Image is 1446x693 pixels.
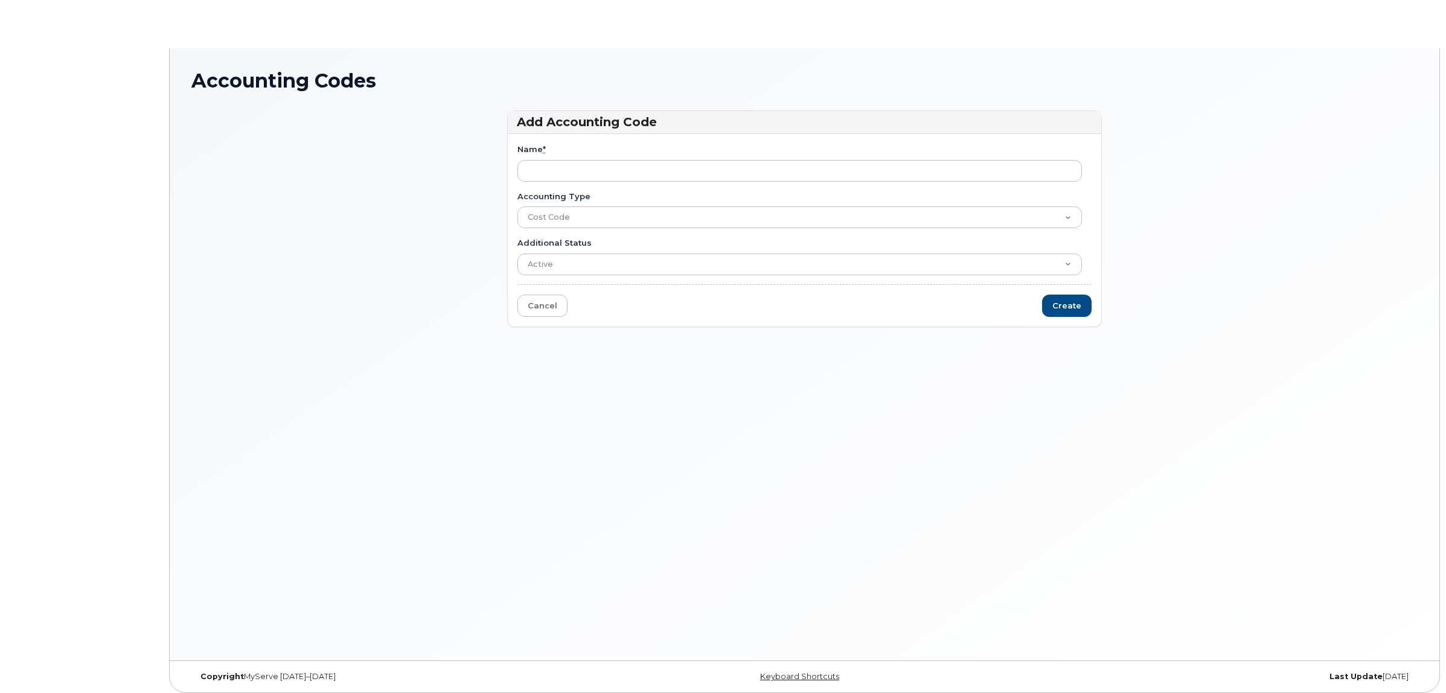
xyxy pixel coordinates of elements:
strong: Copyright [200,672,244,681]
label: Name [517,144,546,155]
a: Cancel [517,295,568,317]
abbr: required [543,144,546,154]
div: MyServe [DATE]–[DATE] [191,672,600,682]
div: [DATE] [1009,672,1418,682]
h3: Add Accounting Code [517,114,1093,130]
label: Accounting Type [517,191,590,202]
strong: Last Update [1329,672,1383,681]
label: Additional Status [517,237,592,249]
a: Keyboard Shortcuts [760,672,839,681]
h1: Accounting Codes [191,70,1418,91]
input: Create [1042,295,1092,317]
